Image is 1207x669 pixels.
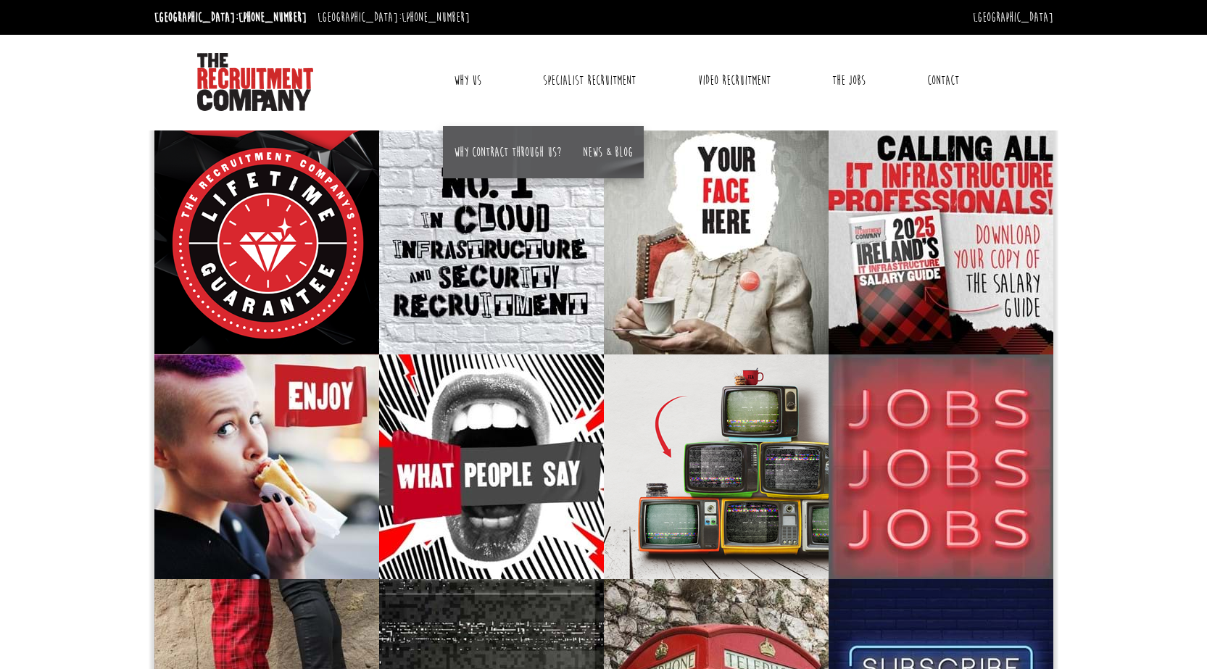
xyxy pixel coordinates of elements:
[197,53,313,111] img: The Recruitment Company
[821,62,876,99] a: The Jobs
[314,6,473,29] li: [GEOGRAPHIC_DATA]:
[973,9,1053,25] a: [GEOGRAPHIC_DATA]
[239,9,307,25] a: [PHONE_NUMBER]
[454,144,561,160] a: Why contract through us?
[443,62,492,99] a: Why Us
[402,9,470,25] a: [PHONE_NUMBER]
[583,144,633,160] a: News & Blog
[532,62,647,99] a: Specialist Recruitment
[687,62,781,99] a: Video Recruitment
[151,6,310,29] li: [GEOGRAPHIC_DATA]:
[916,62,970,99] a: Contact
